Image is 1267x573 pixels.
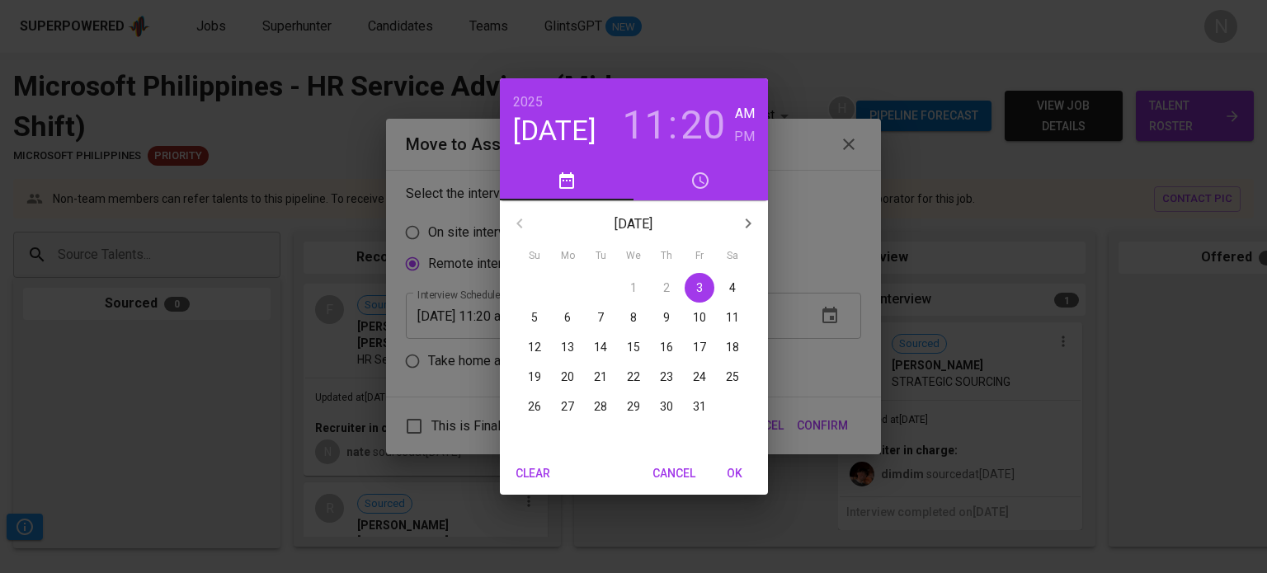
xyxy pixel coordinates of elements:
[520,332,549,362] button: 12
[735,102,755,125] h6: AM
[734,102,755,125] button: AM
[586,392,615,421] button: 28
[696,279,703,296] p: 3
[520,248,549,265] span: Su
[531,309,538,326] p: 5
[627,398,640,415] p: 29
[513,114,596,148] button: [DATE]
[652,332,681,362] button: 16
[553,392,582,421] button: 27
[586,248,615,265] span: Tu
[681,102,725,148] button: 20
[506,458,559,489] button: Clear
[718,303,747,332] button: 11
[685,362,714,392] button: 24
[627,339,640,355] p: 15
[685,303,714,332] button: 10
[561,369,574,385] p: 20
[622,102,666,148] button: 11
[561,339,574,355] p: 13
[619,392,648,421] button: 29
[734,125,755,148] button: PM
[652,362,681,392] button: 23
[561,398,574,415] p: 27
[586,303,615,332] button: 7
[520,362,549,392] button: 19
[693,309,706,326] p: 10
[652,248,681,265] span: Th
[652,463,695,484] span: Cancel
[718,273,747,303] button: 4
[693,339,706,355] p: 17
[718,248,747,265] span: Sa
[726,339,739,355] p: 18
[528,398,541,415] p: 26
[630,309,637,326] p: 8
[594,339,607,355] p: 14
[729,279,736,296] p: 4
[619,248,648,265] span: We
[668,102,677,148] h3: :
[726,309,739,326] p: 11
[553,303,582,332] button: 6
[646,458,702,489] button: Cancel
[663,309,670,326] p: 9
[685,332,714,362] button: 17
[685,392,714,421] button: 31
[619,362,648,392] button: 22
[660,339,673,355] p: 16
[715,463,755,484] span: OK
[553,362,582,392] button: 20
[528,339,541,355] p: 12
[693,398,706,415] p: 31
[513,463,553,484] span: Clear
[553,332,582,362] button: 13
[726,369,739,385] p: 25
[619,332,648,362] button: 15
[619,303,648,332] button: 8
[652,392,681,421] button: 30
[718,362,747,392] button: 25
[528,369,541,385] p: 19
[513,91,543,114] button: 2025
[586,332,615,362] button: 14
[553,248,582,265] span: Mo
[709,458,761,489] button: OK
[594,398,607,415] p: 28
[586,362,615,392] button: 21
[539,214,728,234] p: [DATE]
[660,369,673,385] p: 23
[660,398,673,415] p: 30
[685,248,714,265] span: Fr
[520,303,549,332] button: 5
[652,303,681,332] button: 9
[718,332,747,362] button: 18
[685,273,714,303] button: 3
[627,369,640,385] p: 22
[564,309,571,326] p: 6
[597,309,604,326] p: 7
[594,369,607,385] p: 21
[693,369,706,385] p: 24
[520,392,549,421] button: 26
